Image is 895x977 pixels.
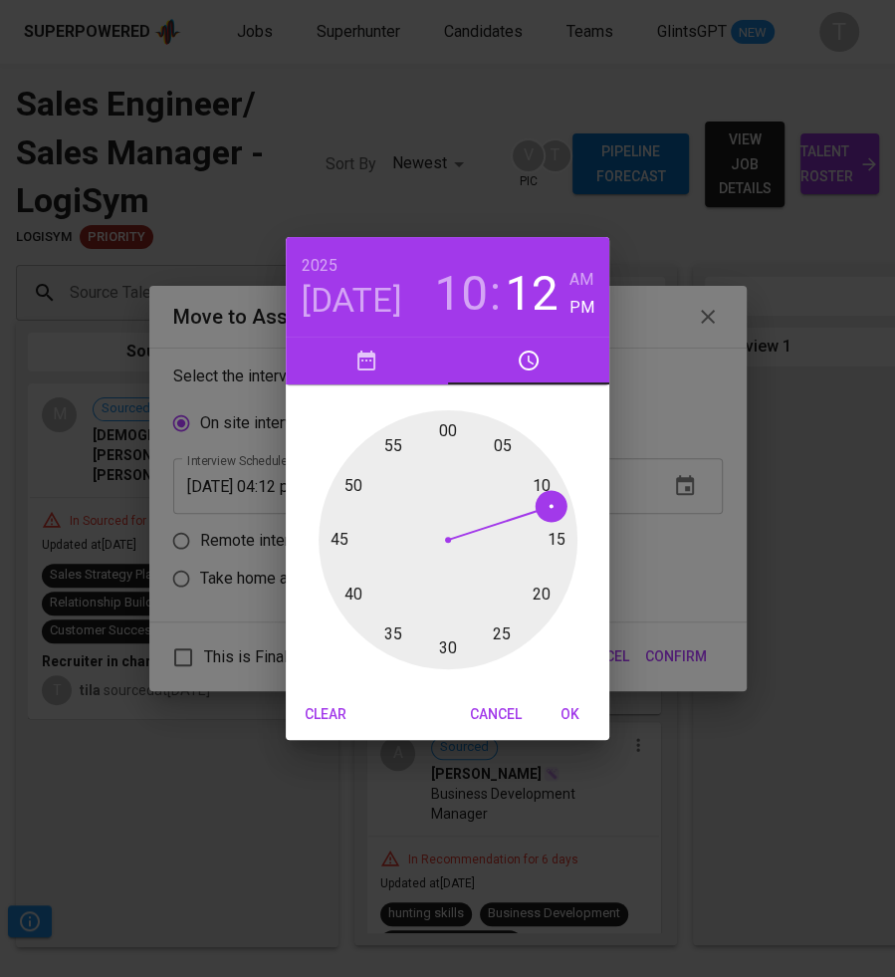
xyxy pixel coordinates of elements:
[569,266,593,294] h6: AM
[505,266,559,322] button: 12
[302,702,349,727] span: Clear
[569,294,594,322] button: PM
[470,702,522,727] span: Cancel
[302,252,337,280] button: 2025
[546,702,593,727] span: OK
[434,266,488,322] button: 10
[538,696,601,733] button: OK
[462,696,530,733] button: Cancel
[569,266,594,294] button: AM
[302,280,402,322] button: [DATE]
[490,266,501,322] h3: :
[294,696,357,733] button: Clear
